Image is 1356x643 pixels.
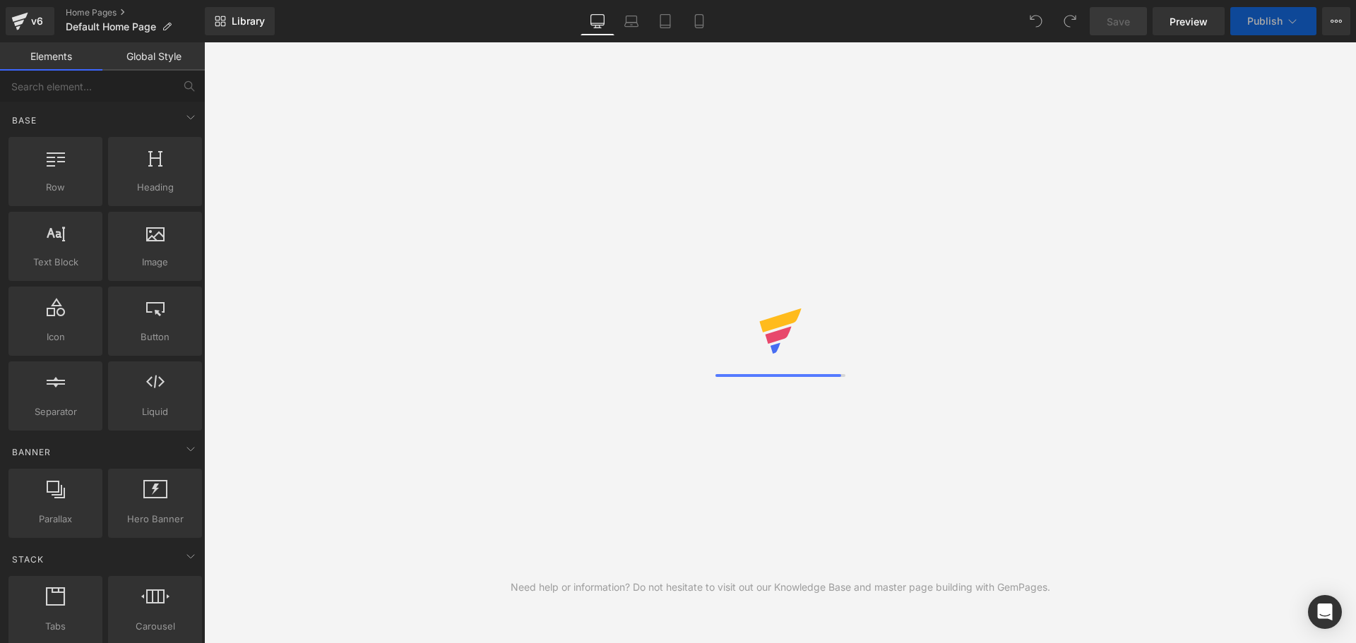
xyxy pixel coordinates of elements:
a: New Library [205,7,275,35]
div: v6 [28,12,46,30]
button: Publish [1230,7,1316,35]
a: Preview [1153,7,1225,35]
span: Library [232,15,265,28]
a: Home Pages [66,7,205,18]
span: Save [1107,14,1130,29]
span: Separator [13,404,98,419]
div: Need help or information? Do not hesitate to visit out our Knowledge Base and master page buildin... [511,579,1050,595]
span: Text Block [13,255,98,270]
span: Banner [11,445,52,459]
button: More [1322,7,1350,35]
span: Image [112,255,198,270]
span: Liquid [112,404,198,419]
a: Tablet [648,7,682,35]
span: Base [11,114,38,127]
span: Tabs [13,619,98,634]
span: Heading [112,180,198,195]
div: Open Intercom Messenger [1308,595,1342,629]
button: Redo [1056,7,1084,35]
a: Desktop [581,7,614,35]
span: Button [112,330,198,344]
a: Mobile [682,7,716,35]
span: Preview [1170,14,1208,29]
span: Stack [11,553,45,566]
a: Laptop [614,7,648,35]
span: Parallax [13,512,98,527]
span: Carousel [112,619,198,634]
span: Icon [13,330,98,344]
a: v6 [6,7,54,35]
a: Global Style [102,42,205,71]
span: Publish [1247,16,1283,27]
span: Row [13,180,98,195]
button: Undo [1022,7,1050,35]
span: Hero Banner [112,512,198,527]
span: Default Home Page [66,21,156,32]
